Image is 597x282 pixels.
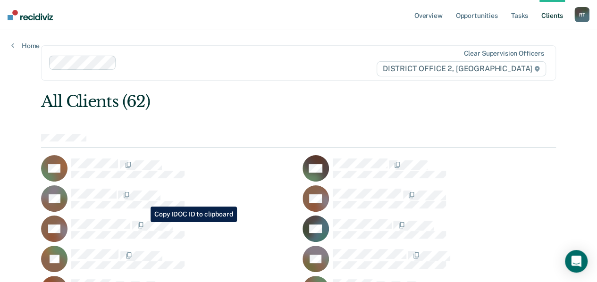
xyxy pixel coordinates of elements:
[8,10,53,20] img: Recidiviz
[11,41,40,50] a: Home
[41,92,453,111] div: All Clients (62)
[463,50,544,58] div: Clear supervision officers
[565,250,588,273] div: Open Intercom Messenger
[574,7,589,22] div: R T
[574,7,589,22] button: RT
[377,61,546,76] span: DISTRICT OFFICE 2, [GEOGRAPHIC_DATA]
